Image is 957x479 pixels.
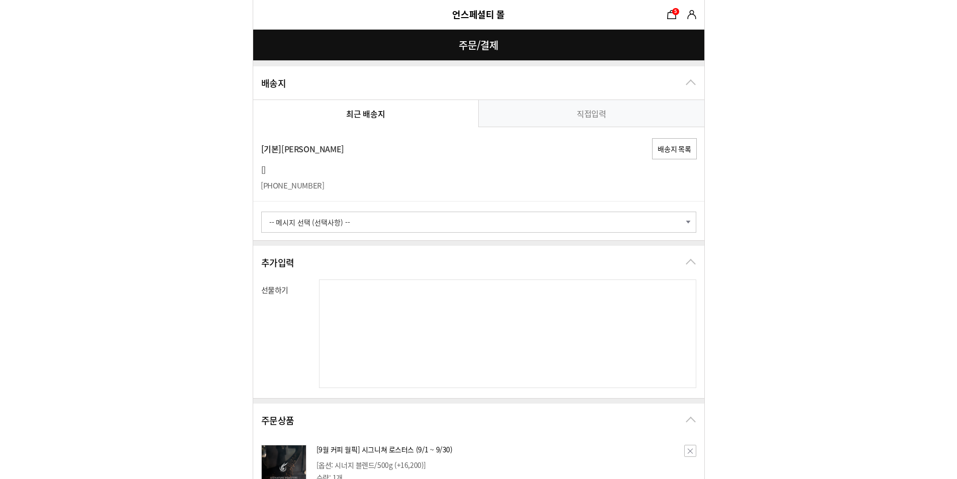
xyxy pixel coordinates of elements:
[452,8,504,21] a: 언스페셜티 몰
[316,459,682,470] li: 옵션
[261,414,294,427] h2: 주문상품
[664,7,679,22] a: 장바구니5
[261,143,281,155] span: [기본]
[674,8,677,15] span: 5
[253,29,704,61] h1: 주문/결제
[281,143,344,155] span: [PERSON_NAME]
[261,76,286,90] h2: 배송지
[261,279,319,393] th: 선물하기
[316,459,682,470] p: [옵션: 시너지 블렌드/500g (+16,200)]
[261,164,696,176] p: [ ]
[652,138,696,159] button: 배송지 목록
[684,7,699,22] a: 마이쇼핑
[479,100,704,127] a: 직접입력
[254,180,325,191] dd: [PHONE_NUMBER]
[261,256,294,269] h2: 추가입력
[253,100,479,127] a: 최근 배송지
[316,444,453,454] a: [9월 커피 월픽] 시그니쳐 로스터스 (9/1 ~ 9/30)
[684,445,696,457] button: 삭제
[316,444,682,455] strong: 상품명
